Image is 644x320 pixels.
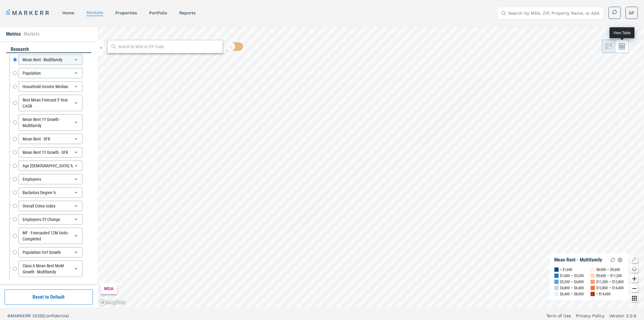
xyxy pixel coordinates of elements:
[118,44,220,50] input: Search by MSA or ZIP Code
[631,295,638,302] button: Other options map button
[560,285,584,291] div: $4,800 — $6,400
[7,313,11,318] span: ©
[32,313,43,318] span: 2025 |
[19,81,82,92] div: Household Income Median
[19,55,82,65] div: Mean Rent - Multifamily
[19,187,82,198] div: Bachelors Degree %
[19,201,82,211] div: Overall Crime Index
[19,68,82,78] div: Population
[617,256,624,264] img: Settings
[179,10,195,15] a: reports
[597,267,620,273] div: $8,000 — $9,600
[631,285,638,292] button: Zoom out map button
[99,299,126,306] a: Mapbox logo
[100,283,117,294] div: MSA
[19,95,82,111] div: Rent Mean Forecast 5 Year CAGR
[24,30,40,38] li: Markets
[19,147,82,158] div: Mean Rent 1Y Growth - SFR
[115,10,137,15] a: properties
[629,10,635,16] span: GF
[560,279,584,285] div: $3,200 — $4,800
[555,257,602,263] div: Mean Rent - Multifamily
[597,279,624,285] div: $11,200 — $12,800
[6,46,91,53] div: research
[597,273,622,279] div: $9,600 — $11,200
[19,247,82,258] div: Population YoY Growth
[509,7,600,19] input: Search by MSA, ZIP, Property Name, or Address
[576,313,605,319] a: Privacy Policy
[86,10,103,15] a: markets
[149,10,167,15] a: Portfolio
[6,30,21,38] li: Metrics
[613,30,631,36] div: View Table
[5,290,93,305] button: Reset to Default
[19,214,82,225] div: Employees 3Y Change
[19,161,82,171] div: Age [DEMOGRAPHIC_DATA] %
[610,313,637,319] a: Version 2.0.6
[19,228,82,244] div: MF - Forecasted 12M Units - Completed
[19,134,82,144] div: Mean Rent - SFR
[43,313,69,318] span: Confidential
[547,313,571,319] a: Term of Use
[631,275,638,283] button: Zoom in map button
[19,261,82,277] div: Class A Mean Rent MoM Growth - Multifamily
[19,174,82,184] div: Employees
[62,10,74,15] a: home
[11,313,32,318] span: MARKERR
[597,291,611,297] div: > $14,400
[560,273,584,279] div: $1,600 — $3,200
[560,291,584,297] div: $6,400 — $8,000
[597,285,624,291] div: $12,800 — $14,400
[631,265,638,273] button: Change style map button
[19,114,82,131] div: Mean Rent 1Y Growth - Multifamily
[560,267,572,273] div: < $1,600
[6,9,50,17] a: MARKERR
[626,7,638,19] button: GF
[631,256,638,263] button: Show/Hide Legend Map Button
[609,256,617,264] img: Reload Legend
